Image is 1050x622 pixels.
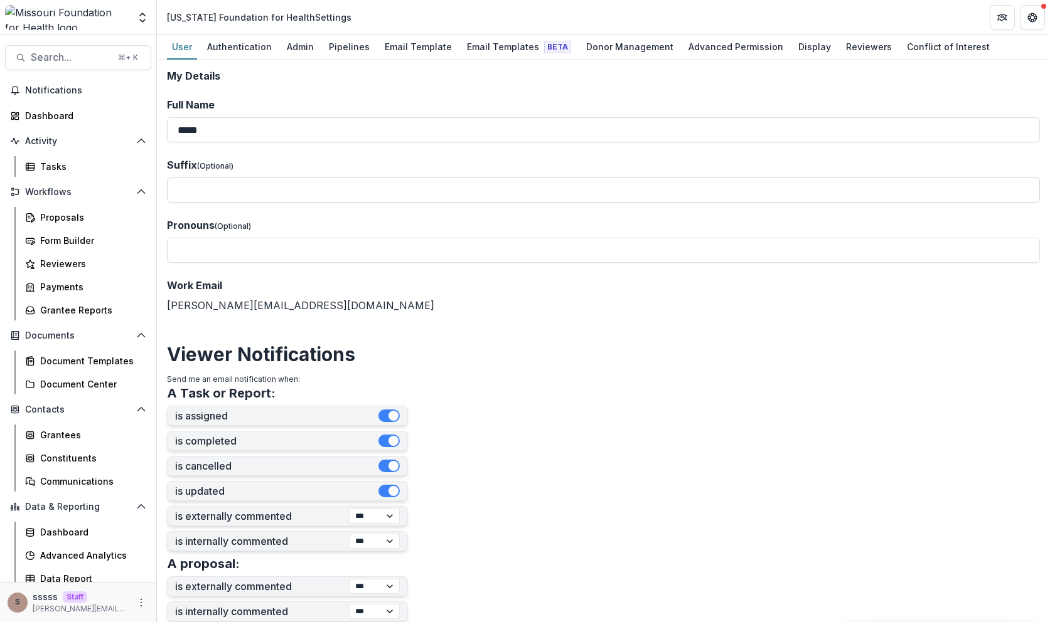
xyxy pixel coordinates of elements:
span: Work Email [167,279,222,292]
a: Grantee Reports [20,300,151,320]
button: Search... [5,45,151,70]
p: Staff [63,591,87,603]
a: User [167,35,197,60]
a: Grantees [20,424,151,445]
h2: Viewer Notifications [167,343,1040,366]
div: [US_STATE] Foundation for Health Settings [167,11,351,24]
span: Contacts [25,404,131,415]
button: Open Documents [5,325,151,345]
button: Notifications [5,80,151,100]
a: Email Templates Beta [462,35,576,60]
span: Notifications [25,85,146,96]
div: Email Template [380,38,457,56]
div: Constituents [40,451,141,465]
div: Document Templates [40,354,141,367]
label: is externally commented [175,581,350,593]
div: Reviewers [40,257,141,270]
div: Proposals [40,211,141,224]
a: Conflict of Interest [902,35,995,60]
div: User [167,38,197,56]
a: Proposals [20,207,151,228]
button: Get Help [1020,5,1045,30]
a: Data Report [20,568,151,589]
a: Email Template [380,35,457,60]
a: Donor Management [581,35,678,60]
span: Data & Reporting [25,502,131,512]
a: Communications [20,471,151,492]
a: Display [793,35,836,60]
div: ⌘ + K [115,51,141,65]
div: Document Center [40,377,141,391]
span: (Optional) [197,161,233,171]
label: is completed [175,435,378,447]
p: sssss [33,590,58,603]
button: Open Activity [5,131,151,151]
span: Suffix [167,159,197,171]
button: Open Contacts [5,399,151,419]
a: Advanced Permission [683,35,788,60]
div: Grantees [40,428,141,441]
div: Pipelines [324,38,375,56]
div: Dashboard [40,525,141,539]
label: is internally commented [175,535,350,547]
span: Documents [25,330,131,341]
div: Dashboard [25,109,141,122]
div: Reviewers [841,38,897,56]
div: sssss [15,598,20,606]
div: Payments [40,280,141,293]
label: is cancelled [175,460,378,472]
a: Reviewers [20,253,151,274]
nav: breadcrumb [162,8,356,26]
div: Donor Management [581,38,678,56]
a: Document Center [20,374,151,394]
button: Open Data & Reporting [5,497,151,517]
div: Data Report [40,572,141,585]
button: Open Workflows [5,182,151,202]
a: Constituents [20,448,151,468]
img: Missouri Foundation for Health logo [5,5,129,30]
div: Email Templates [462,38,576,56]
a: Admin [282,35,319,60]
h3: A proposal: [167,556,240,571]
span: Send me an email notification when: [167,374,300,384]
button: More [134,595,149,610]
a: Document Templates [20,351,151,371]
label: is assigned [175,410,378,422]
label: is updated [175,485,378,497]
div: Authentication [202,38,277,56]
span: Full Name [167,98,215,111]
h3: A Task or Report: [167,386,276,401]
div: Grantee Reports [40,303,141,317]
div: Advanced Analytics [40,549,141,562]
button: Open entity switcher [134,5,151,30]
div: Communications [40,475,141,488]
div: [PERSON_NAME][EMAIL_ADDRESS][DOMAIN_NAME] [167,278,1040,313]
a: Payments [20,277,151,297]
span: Beta [544,41,571,53]
a: Dashboard [20,522,151,542]
div: Display [793,38,836,56]
div: Tasks [40,160,141,173]
label: is internally commented [175,606,350,618]
a: Advanced Analytics [20,545,151,566]
a: Authentication [202,35,277,60]
span: Activity [25,136,131,147]
div: Admin [282,38,319,56]
a: Pipelines [324,35,375,60]
p: [PERSON_NAME][EMAIL_ADDRESS][DOMAIN_NAME] [33,603,129,614]
span: Workflows [25,187,131,198]
a: Form Builder [20,230,151,251]
button: Partners [990,5,1015,30]
a: Dashboard [5,105,151,126]
div: Conflict of Interest [902,38,995,56]
h2: My Details [167,70,1040,82]
a: Reviewers [841,35,897,60]
span: Pronouns [167,219,215,231]
a: Tasks [20,156,151,177]
span: (Optional) [215,221,251,231]
div: Form Builder [40,234,141,247]
span: Search... [31,51,110,63]
div: Advanced Permission [683,38,788,56]
label: is externally commented [175,510,350,522]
